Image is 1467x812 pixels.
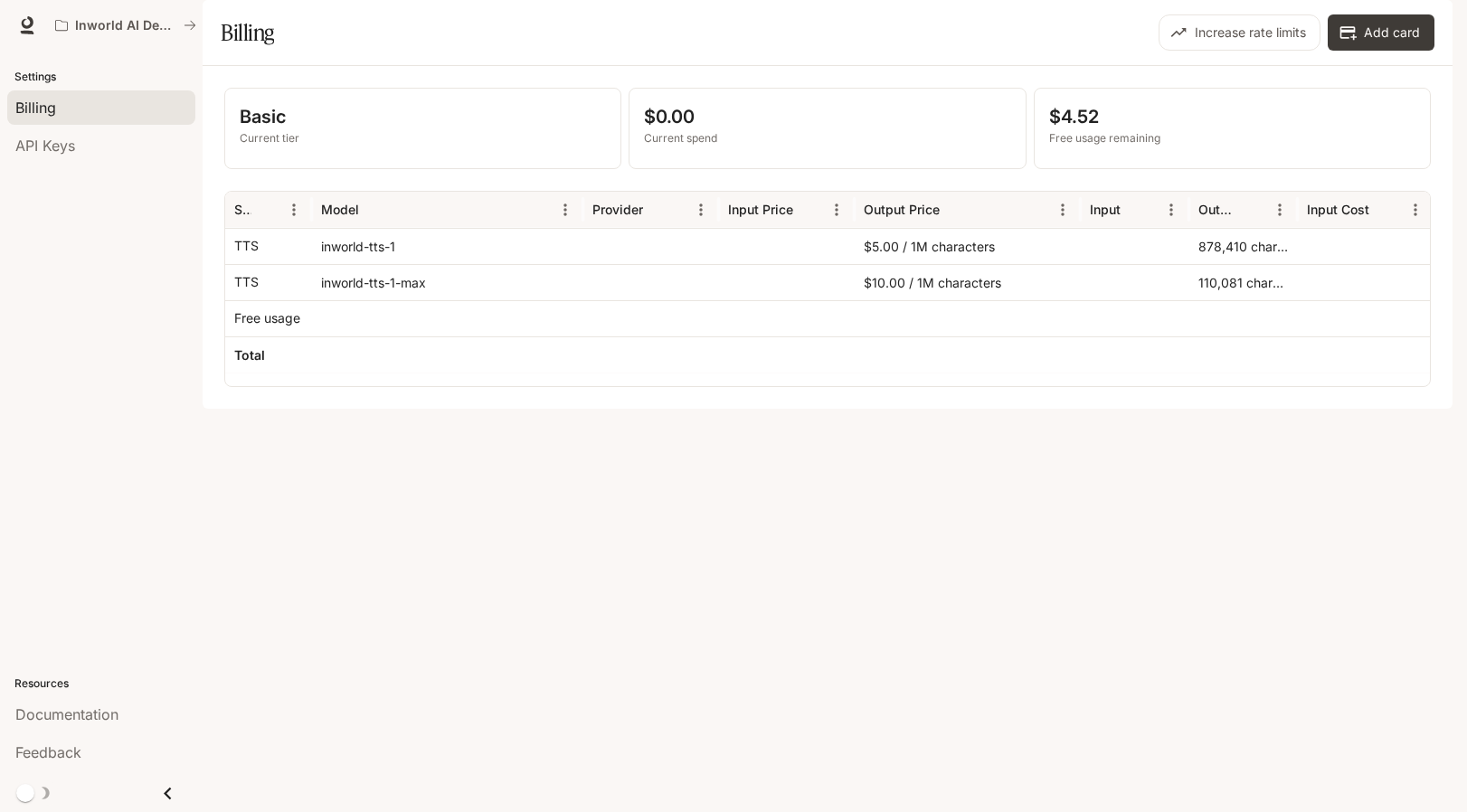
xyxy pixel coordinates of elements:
[240,130,606,146] p: Current tier
[47,7,204,43] button: All workspaces
[1266,196,1293,223] button: Menu
[1049,196,1076,223] button: Menu
[1239,196,1266,223] button: Sort
[75,18,176,33] p: Inworld AI Demos
[221,14,274,51] h1: Billing
[1328,14,1434,51] button: Add card
[312,264,583,300] div: inworld-tts-1-max
[1158,196,1185,223] button: Menu
[1189,264,1298,300] div: 110,081 characters
[1049,103,1415,130] p: $4.52
[645,196,672,223] button: Sort
[234,346,265,364] h6: Total
[280,196,308,223] button: Menu
[855,228,1081,264] div: $5.00 / 1M characters
[253,196,280,223] button: Sort
[1159,14,1320,51] button: Increase rate limits
[687,196,715,223] button: Menu
[795,196,822,223] button: Sort
[1049,130,1415,146] p: Free usage remaining
[728,202,793,217] div: Input Price
[234,202,251,217] div: Service
[361,196,388,223] button: Sort
[1402,196,1429,223] button: Menu
[644,103,1010,130] p: $0.00
[864,202,940,217] div: Output Price
[855,264,1081,300] div: $10.00 / 1M characters
[942,196,969,223] button: Sort
[552,196,579,223] button: Menu
[1371,196,1398,223] button: Sort
[321,202,359,217] div: Model
[312,228,583,264] div: inworld-tts-1
[1307,202,1369,217] div: Input Cost
[234,273,259,291] p: TTS
[823,196,850,223] button: Menu
[240,103,606,130] p: Basic
[644,130,1010,146] p: Current spend
[234,237,259,255] p: TTS
[1189,228,1298,264] div: 878,410 characters
[1122,196,1150,223] button: Sort
[592,202,643,217] div: Provider
[1198,202,1237,217] div: Output
[234,309,300,327] p: Free usage
[1090,202,1121,217] div: Input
